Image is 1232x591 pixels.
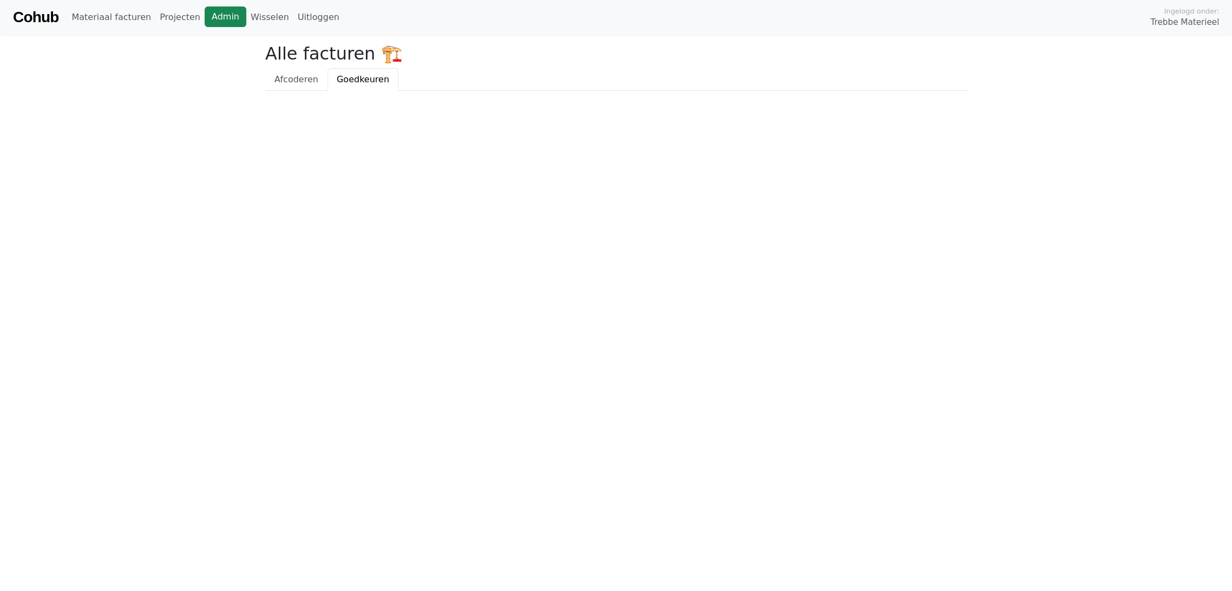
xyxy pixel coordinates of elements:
[337,74,389,84] span: Goedkeuren
[265,68,327,91] a: Afcoderen
[67,6,155,28] a: Materiaal facturen
[1150,16,1219,29] span: Trebbe Materieel
[1164,6,1219,16] span: Ingelogd onder:
[327,68,398,91] a: Goedkeuren
[293,6,344,28] a: Uitloggen
[205,6,246,27] a: Admin
[13,4,58,30] a: Cohub
[155,6,205,28] a: Projecten
[246,6,293,28] a: Wisselen
[274,74,318,84] span: Afcoderen
[265,43,967,64] h2: Alle facturen 🏗️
